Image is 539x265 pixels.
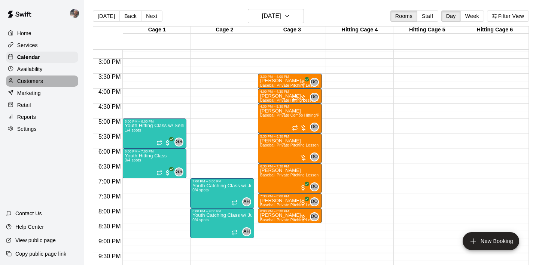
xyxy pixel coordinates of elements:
[311,123,318,131] span: DO
[164,139,171,147] span: All customers have paid
[245,227,251,236] span: Asher Hoffman
[125,120,184,123] div: 5:00 PM – 6:00 PM
[390,10,417,22] button: Rooms
[192,179,252,183] div: 7:00 PM – 8:00 PM
[97,163,123,170] span: 6:30 PM
[258,27,326,34] div: Cage 3
[68,6,84,21] div: Trent Hadley
[6,76,78,87] a: Customers
[97,208,123,215] span: 8:00 PM
[192,188,209,192] span: 0/4 spots filled
[243,198,250,206] span: AH
[260,164,320,168] div: 6:30 PM – 7:30 PM
[463,232,519,250] button: add
[97,148,123,155] span: 6:00 PM
[311,198,318,206] span: DO
[260,143,342,147] span: Baseball Private Pitching Lesson - 60 minutes
[192,218,209,222] span: 0/4 spots filled
[310,212,319,221] div: Dave Osteen
[260,203,342,207] span: Baseball Private Pitching Lesson - 30 minutes
[260,105,320,108] div: 4:30 PM – 5:30 PM
[17,30,31,37] p: Home
[313,182,319,191] span: Dave Osteen
[122,118,186,148] div: 5:00 PM – 6:00 PM: Youth Hitting Class w/ Senior Instructor
[260,90,320,93] div: 4:00 PM – 4:30 PM
[176,138,182,146] span: GS
[258,89,322,104] div: 4:00 PM – 4:30 PM: Baseball Private Hitting Lesson - 30 minutes
[262,11,281,21] h6: [DATE]
[310,182,319,191] div: Dave Osteen
[125,150,184,153] div: 6:00 PM – 7:00 PM
[393,27,461,34] div: Hitting Cage 5
[17,89,41,97] p: Marketing
[260,113,368,117] span: Baseball Private Combo Hitting/Pitching Lesson - 60 minutes
[6,87,78,99] div: Marketing
[242,197,251,206] div: Asher Hoffman
[299,184,307,191] span: All customers have paid
[15,210,42,217] p: Contact Us
[70,9,79,18] img: Trent Hadley
[176,168,182,176] span: GS
[164,169,171,176] span: All customers have paid
[292,95,298,101] span: Recurring event
[313,93,319,102] span: Dave Osteen
[311,78,318,86] span: DO
[190,178,254,208] div: 7:00 PM – 8:00 PM: Youth Catching Class w/ Junior Instructor
[258,74,322,89] div: 3:30 PM – 4:00 PM: Preston Covington
[6,64,78,75] a: Availability
[6,52,78,63] a: Calendar
[97,59,123,65] span: 3:00 PM
[258,193,322,208] div: 7:30 PM – 8:00 PM: Cade Estes
[6,123,78,135] a: Settings
[97,238,123,244] span: 9:00 PM
[260,135,320,138] div: 5:30 PM – 6:30 PM
[6,40,78,51] a: Services
[232,200,238,206] span: Recurring event
[6,28,78,39] a: Home
[97,89,123,95] span: 4:00 PM
[310,78,319,87] div: Dave Osteen
[6,99,78,111] a: Retail
[123,27,191,34] div: Cage 1
[156,140,162,146] span: Recurring event
[311,93,318,101] span: DO
[6,111,78,123] a: Reports
[258,208,322,223] div: 8:00 PM – 8:30 PM: Raphael Belcher
[15,223,44,231] p: Help Center
[292,125,298,131] span: Recurring event
[97,118,123,125] span: 5:00 PM
[125,158,141,162] span: 3/4 spots filled
[258,104,322,133] div: 4:30 PM – 5:30 PM: Baseball Private Combo Hitting/Pitching Lesson - 60 minutes
[441,10,461,22] button: Day
[299,199,307,206] span: All customers have paid
[15,237,56,244] p: View public page
[310,93,319,102] div: Dave Osteen
[326,27,394,34] div: Hitting Cage 4
[97,178,123,185] span: 7:00 PM
[192,209,252,213] div: 8:00 PM – 9:00 PM
[310,152,319,161] div: Dave Osteen
[487,10,529,22] button: Filter View
[260,194,320,198] div: 7:30 PM – 8:00 PM
[299,79,307,87] span: All customers have paid
[260,83,342,87] span: Baseball Private Pitching Lesson - 30 minutes
[313,212,319,221] span: Dave Osteen
[15,250,66,258] p: Copy public page link
[260,218,342,222] span: Baseball Private Pitching Lesson - 30 minutes
[97,223,123,229] span: 8:30 PM
[174,167,183,176] div: G S
[310,197,319,206] div: Dave Osteen
[17,41,38,49] p: Services
[460,10,484,22] button: Week
[174,138,183,147] div: G S
[177,167,183,176] span: G S
[313,197,319,206] span: Dave Osteen
[245,197,251,206] span: Asher Hoffman
[97,74,123,80] span: 3:30 PM
[156,170,162,176] span: Recurring event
